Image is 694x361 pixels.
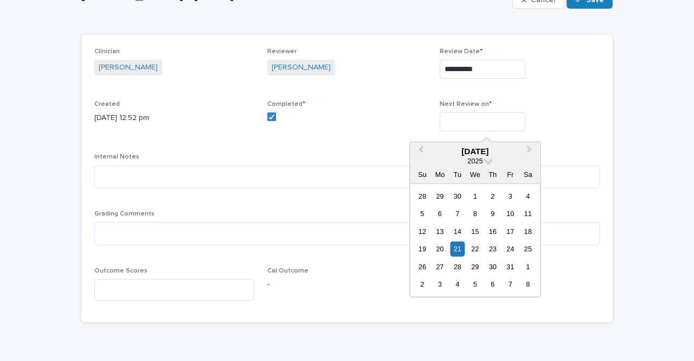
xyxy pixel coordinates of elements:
[485,259,500,274] div: Choose Thursday, October 30th, 2025
[267,48,297,55] span: Reviewer
[485,242,500,256] div: Choose Thursday, October 23rd, 2025
[267,279,427,290] p: -
[520,189,535,204] div: Choose Saturday, October 4th, 2025
[411,143,428,161] button: Previous Month
[433,167,447,182] div: Mo
[520,167,535,182] div: Sa
[433,206,447,221] div: Choose Monday, October 6th, 2025
[450,259,465,274] div: Choose Tuesday, October 28th, 2025
[503,242,518,256] div: Choose Friday, October 24th, 2025
[503,167,518,182] div: Fr
[94,211,155,217] span: Grading Comments
[410,147,540,156] div: [DATE]
[450,206,465,221] div: Choose Tuesday, October 7th, 2025
[415,189,429,204] div: Choose Sunday, September 28th, 2025
[99,62,158,73] a: [PERSON_NAME]
[503,259,518,274] div: Choose Friday, October 31st, 2025
[450,277,465,292] div: Choose Tuesday, November 4th, 2025
[415,224,429,239] div: Choose Sunday, October 12th, 2025
[503,206,518,221] div: Choose Friday, October 10th, 2025
[468,206,483,221] div: Choose Wednesday, October 8th, 2025
[450,167,465,182] div: Tu
[415,277,429,292] div: Choose Sunday, November 2nd, 2025
[520,224,535,239] div: Choose Saturday, October 18th, 2025
[450,224,465,239] div: Choose Tuesday, October 14th, 2025
[94,112,254,124] p: [DATE] 12:52 pm
[450,242,465,256] div: Choose Tuesday, October 21st, 2025
[433,224,447,239] div: Choose Monday, October 13th, 2025
[433,259,447,274] div: Choose Monday, October 27th, 2025
[414,187,537,293] div: month 2025-10
[272,62,331,73] a: [PERSON_NAME]
[503,189,518,204] div: Choose Friday, October 3rd, 2025
[485,167,500,182] div: Th
[433,242,447,256] div: Choose Monday, October 20th, 2025
[485,277,500,292] div: Choose Thursday, November 6th, 2025
[520,206,535,221] div: Choose Saturday, October 11th, 2025
[440,101,492,107] span: Next Review on
[433,277,447,292] div: Choose Monday, November 3rd, 2025
[485,189,500,204] div: Choose Thursday, October 2nd, 2025
[503,224,518,239] div: Choose Friday, October 17th, 2025
[522,143,539,161] button: Next Month
[520,277,535,292] div: Choose Saturday, November 8th, 2025
[415,259,429,274] div: Choose Sunday, October 26th, 2025
[468,242,483,256] div: Choose Wednesday, October 22nd, 2025
[415,167,429,182] div: Su
[503,277,518,292] div: Choose Friday, November 7th, 2025
[94,154,139,160] span: Internal Notes
[520,242,535,256] div: Choose Saturday, October 25th, 2025
[94,48,120,55] span: Clinician
[415,242,429,256] div: Choose Sunday, October 19th, 2025
[433,189,447,204] div: Choose Monday, September 29th, 2025
[468,277,483,292] div: Choose Wednesday, November 5th, 2025
[468,224,483,239] div: Choose Wednesday, October 15th, 2025
[520,259,535,274] div: Choose Saturday, November 1st, 2025
[450,189,465,204] div: Choose Tuesday, September 30th, 2025
[267,101,305,107] span: Completed
[94,101,120,107] span: Created
[468,167,483,182] div: We
[485,224,500,239] div: Choose Thursday, October 16th, 2025
[267,268,309,274] span: Cal:Outcome
[415,206,429,221] div: Choose Sunday, October 5th, 2025
[467,157,483,165] span: 2025
[485,206,500,221] div: Choose Thursday, October 9th, 2025
[468,189,483,204] div: Choose Wednesday, October 1st, 2025
[94,268,147,274] span: Outcome Scores
[440,48,483,55] span: Review Date
[468,259,483,274] div: Choose Wednesday, October 29th, 2025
